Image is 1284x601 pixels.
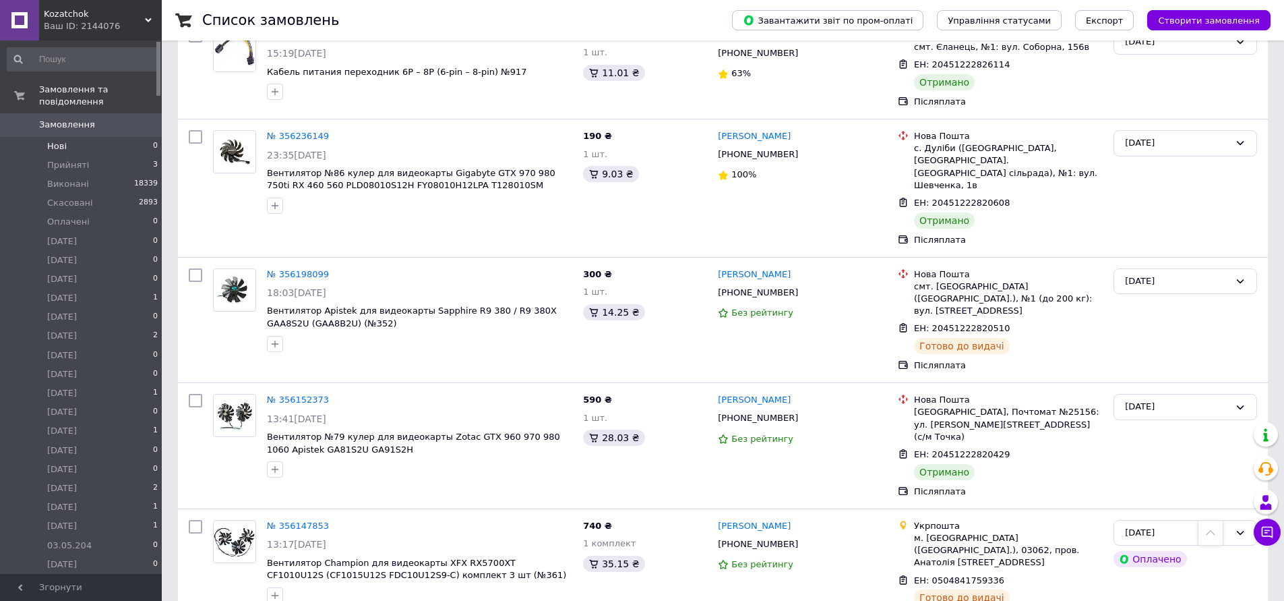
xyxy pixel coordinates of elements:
span: [DATE] [47,559,77,571]
div: Нова Пошта [914,394,1103,406]
div: 9.03 ₴ [583,166,638,182]
span: 1 [153,292,158,304]
a: [PERSON_NAME] [718,268,791,281]
span: [DATE] [47,349,77,362]
span: 23:35[DATE] [267,150,326,161]
span: Управління статусами [948,16,1051,26]
span: 1 [153,501,158,513]
span: Виконані [47,178,89,190]
span: 0 [153,235,158,248]
input: Пошук [7,47,159,71]
a: № 356198099 [267,269,329,279]
span: Експорт [1086,16,1124,26]
img: Фото товару [214,526,255,558]
div: 08.08.2025 [1125,275,1229,289]
span: 1 [153,387,158,399]
img: Фото товару [214,274,255,306]
span: [DATE] [47,501,77,513]
span: ЕН: 20451222820608 [914,198,1010,208]
div: Отримано [914,74,975,90]
span: 1 шт. [583,287,607,297]
div: м. [GEOGRAPHIC_DATA] ([GEOGRAPHIC_DATA].), 03062, пров. Анатолія [STREET_ADDRESS] [914,532,1103,569]
span: 0 [153,140,158,152]
span: 0 [153,368,158,380]
span: [PHONE_NUMBER] [718,48,798,58]
span: 0 [153,540,158,552]
div: [GEOGRAPHIC_DATA], Почтомат №25156: ул. [PERSON_NAME][STREET_ADDRESS] (с/м Точка) [914,406,1103,443]
a: [PERSON_NAME] [718,130,791,143]
div: смт. Єланець, №1: вул. Соборна, 156в [914,41,1103,53]
span: [PHONE_NUMBER] [718,287,798,297]
div: 11.01 ₴ [583,65,644,81]
div: 28.03 ₴ [583,430,644,446]
span: 190 ₴ [583,131,612,141]
span: 13:17[DATE] [267,539,326,550]
div: Післяплата [914,96,1103,108]
button: Чат з покупцем [1254,519,1281,546]
a: Вентилятор Apistek для видеокарты Sapphire R9 380 / R9 380X GAA8S2U (GAA8B2U) (№352) [267,306,557,328]
span: [PHONE_NUMBER] [718,539,798,549]
span: ЕН: 0504841759336 [914,575,1004,585]
span: 0 [153,445,158,457]
img: Фото товару [214,136,255,168]
span: [DATE] [47,520,77,532]
span: 0 [153,463,158,476]
span: [DATE] [47,292,77,304]
span: [DATE] [47,482,77,494]
div: Укрпошта [914,520,1103,532]
span: 0 [153,349,158,362]
span: 0 [153,406,158,418]
span: 2 [153,482,158,494]
a: Фото товару [213,394,256,437]
span: ЕН: 20451222820429 [914,449,1010,459]
span: [DATE] [47,445,77,457]
span: ЕН: 20451222820510 [914,323,1010,333]
span: Скасовані [47,197,93,209]
span: 0 [153,254,158,266]
div: 08.08.2025 [1125,400,1229,414]
div: 08.08.2025 [1125,136,1229,150]
span: Вентилятор Champion для видеокарты XFX RX5700XT CF1010U12S (CF1015U12S FDC10U12S9-C) комплект 3 ш... [267,558,566,581]
span: 13:41[DATE] [267,413,326,424]
span: 18339 [134,178,158,190]
span: [DATE] [47,273,77,285]
a: [PERSON_NAME] [718,394,791,407]
a: Створити замовлення [1134,15,1271,25]
a: [PERSON_NAME] [718,520,791,533]
span: [DATE] [47,311,77,323]
span: [DATE] [47,235,77,248]
a: Вентилятор №86 кулер для видеокарты Gigabyte GTX 970 980 750ti RX 460 560 PLD08010S12H FY08010H12... [267,168,555,191]
span: 2 [153,330,158,342]
span: Нові [47,140,67,152]
button: Експорт [1075,10,1134,30]
span: Кабель питания переходник 6P – 8P (6-pin – 8-pin) №917 [267,67,527,77]
span: 590 ₴ [583,395,612,405]
span: 18:03[DATE] [267,287,326,298]
span: [PHONE_NUMBER] [718,413,798,423]
h1: Список замовлень [202,12,339,28]
div: 35.15 ₴ [583,556,644,572]
div: Отримано [914,212,975,229]
span: 3 [153,159,158,171]
button: Завантажити звіт по пром-оплаті [732,10,923,30]
a: № 356147853 [267,521,329,531]
a: № 356236149 [267,131,329,141]
div: Нова Пошта [914,268,1103,281]
span: 15:19[DATE] [267,48,326,59]
span: 1 шт. [583,149,607,159]
span: Без рейтингу [731,559,793,569]
div: Отримано [914,464,975,480]
div: Післяплата [914,486,1103,498]
span: Замовлення [39,119,95,131]
span: [DATE] [47,368,77,380]
span: Оплачені [47,216,90,228]
span: 2893 [139,197,158,209]
span: Замовлення та повідомлення [39,84,162,108]
button: Створити замовлення [1147,10,1271,30]
div: Нова Пошта [914,130,1103,142]
span: ЕН: 20451222826114 [914,59,1010,69]
div: Післяплата [914,234,1103,246]
span: Створити замовлення [1158,16,1260,26]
